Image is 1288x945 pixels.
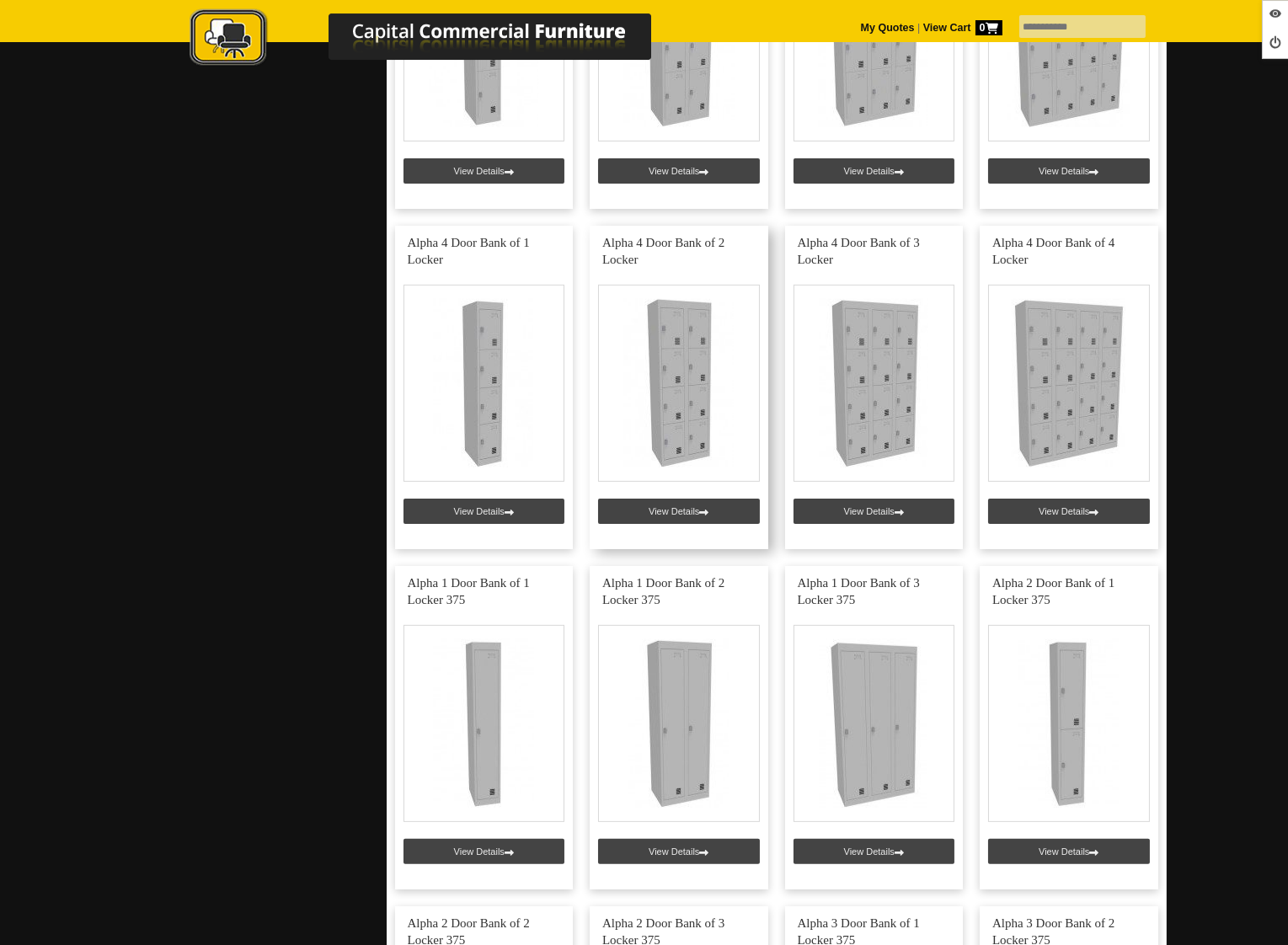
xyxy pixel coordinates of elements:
[920,22,1002,34] a: View Cart0
[143,8,733,70] img: Capital Commercial Furniture Logo
[923,22,1002,34] strong: View Cart
[975,20,1002,35] span: 0
[861,22,915,34] a: My Quotes
[143,8,733,75] a: Capital Commercial Furniture Logo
